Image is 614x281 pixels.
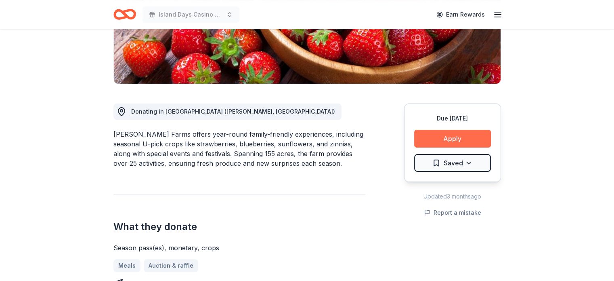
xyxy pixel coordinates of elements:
span: Saved [444,158,463,168]
span: Donating in [GEOGRAPHIC_DATA] ([PERSON_NAME], [GEOGRAPHIC_DATA]) [131,108,335,115]
a: Home [113,5,136,24]
div: [PERSON_NAME] Farms offers year-round family-friendly experiences, including seasonal U-pick crop... [113,129,365,168]
a: Meals [113,259,140,272]
div: Updated 3 months ago [404,192,501,201]
a: Earn Rewards [432,7,490,22]
div: Season pass(es), monetary, crops [113,243,365,253]
button: Saved [414,154,491,172]
a: Auction & raffle [144,259,198,272]
div: Due [DATE] [414,114,491,123]
h2: What they donate [113,220,365,233]
button: Report a mistake [424,208,481,218]
button: Island Days Casino Night [142,6,239,23]
span: Island Days Casino Night [159,10,223,19]
button: Apply [414,130,491,148]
